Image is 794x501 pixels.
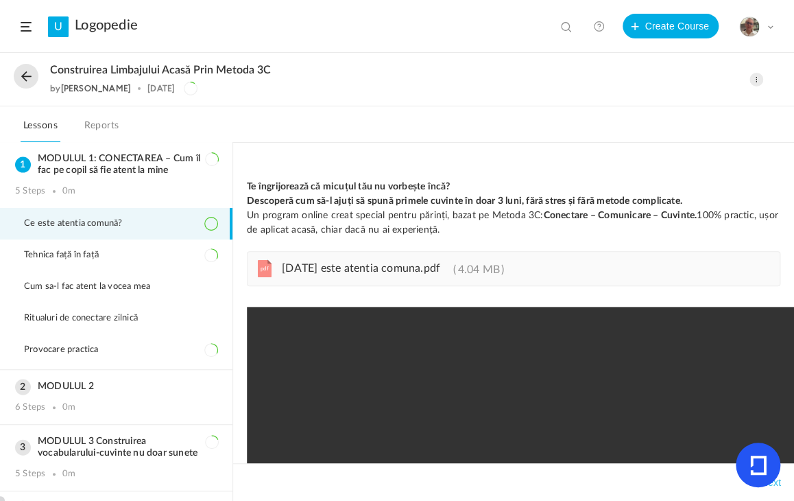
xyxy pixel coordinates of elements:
[147,84,175,93] div: [DATE]
[543,211,697,220] strong: Conectare – Comunicare – Cuvinte.
[15,153,217,176] h3: MODULUL 1: CONECTAREA – Cum îl fac pe copil să fie atent la mine
[75,17,138,34] a: Logopedie
[623,14,719,38] button: Create Course
[61,83,132,93] a: [PERSON_NAME]
[24,281,167,292] span: Cum sa-l fac atent la vocea mea
[50,84,131,93] div: by
[24,250,116,261] span: Tehnica față în față
[15,469,45,480] div: 5 Steps
[247,196,682,206] strong: Descoperă cum să-l ajuți să spună primele cuvinte în doar 3 luni, fără stres și fără metode compl...
[15,402,45,413] div: 6 Steps
[453,264,504,275] span: 4.04 MB
[282,263,440,274] span: [DATE] este atentia comuna.pdf
[62,402,75,413] div: 0m
[740,17,759,36] img: eu.png
[247,182,450,191] strong: Te îngrĳorează că micuțul tău nu vorbește încă?
[62,469,75,480] div: 0m
[247,209,780,237] p: Un program online creat special pentru părinți, bazat pe Metoda 3C: 100% practic, ușor de aplicat...
[82,117,122,143] a: Reports
[21,117,60,143] a: Lessons
[24,218,140,229] span: Ce este atentia comună?
[15,381,217,393] h3: MODULUL 2
[50,64,271,77] span: Construirea limbajului acasă prin Metoda 3C
[258,260,272,278] cite: pdf
[62,186,75,197] div: 0m
[24,313,155,324] span: Ritualuri de conectare zilnică
[24,345,116,356] span: Provocare practica
[15,186,45,197] div: 5 Steps
[48,16,69,37] a: U
[15,436,217,459] h3: MODULUL 3 Construirea vocabularului-cuvinte nu doar sunete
